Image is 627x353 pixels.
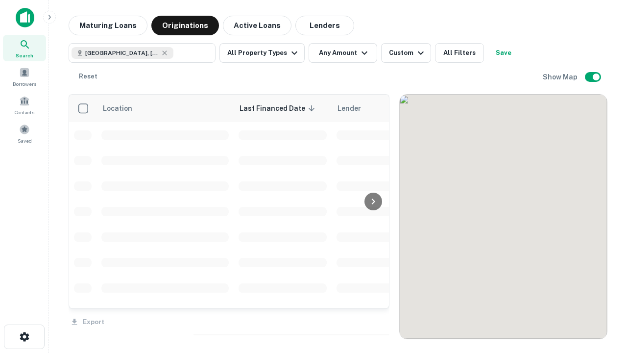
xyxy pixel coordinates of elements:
button: Lenders [295,16,354,35]
iframe: Chat Widget [578,243,627,290]
span: Saved [18,137,32,145]
a: Saved [3,120,46,147]
span: Search [16,51,33,59]
span: Lender [338,102,361,114]
span: [GEOGRAPHIC_DATA], [GEOGRAPHIC_DATA] [85,49,159,57]
button: All Property Types [219,43,305,63]
a: Borrowers [3,63,46,90]
a: Contacts [3,92,46,118]
span: Last Financed Date [240,102,318,114]
button: All Filters [435,43,484,63]
div: 0 0 [400,95,607,339]
button: Any Amount [309,43,377,63]
a: Search [3,35,46,61]
span: Contacts [15,108,34,116]
button: Active Loans [223,16,291,35]
button: Originations [151,16,219,35]
button: Custom [381,43,431,63]
span: Borrowers [13,80,36,88]
h6: Show Map [543,72,579,82]
span: Location [102,102,145,114]
div: Custom [389,47,427,59]
th: Location [96,95,234,122]
th: Lender [332,95,488,122]
button: Maturing Loans [69,16,147,35]
button: Save your search to get updates of matches that match your search criteria. [488,43,519,63]
button: Reset [72,67,104,86]
th: Last Financed Date [234,95,332,122]
img: capitalize-icon.png [16,8,34,27]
